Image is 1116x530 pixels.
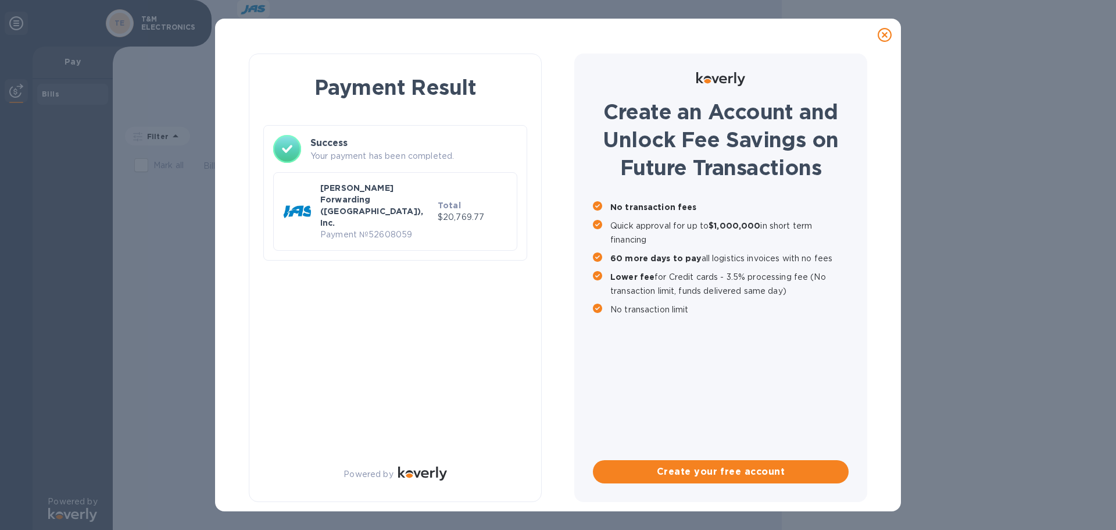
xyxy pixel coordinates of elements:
p: for Credit cards - 3.5% processing fee (No transaction limit, funds delivered same day) [610,270,849,298]
img: Logo [696,72,745,86]
p: all logistics invoices with no fees [610,251,849,265]
p: Quick approval for up to in short term financing [610,219,849,247]
img: Logo [398,467,447,481]
button: Create your free account [593,460,849,483]
p: Payment № 52608059 [320,229,433,241]
p: Powered by [344,468,393,481]
p: No transaction limit [610,303,849,316]
h1: Create an Account and Unlock Fee Savings on Future Transactions [593,98,849,182]
span: Create your free account [602,465,839,479]
b: 60 more days to pay [610,254,702,263]
p: $20,769.77 [438,211,507,223]
h1: Payment Result [268,73,523,102]
p: [PERSON_NAME] Forwarding ([GEOGRAPHIC_DATA]), Inc. [320,182,433,229]
b: Lower fee [610,272,654,282]
b: $1,000,000 [709,221,760,230]
b: No transaction fees [610,202,697,212]
h3: Success [310,136,517,150]
p: Your payment has been completed. [310,150,517,162]
b: Total [438,201,461,210]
